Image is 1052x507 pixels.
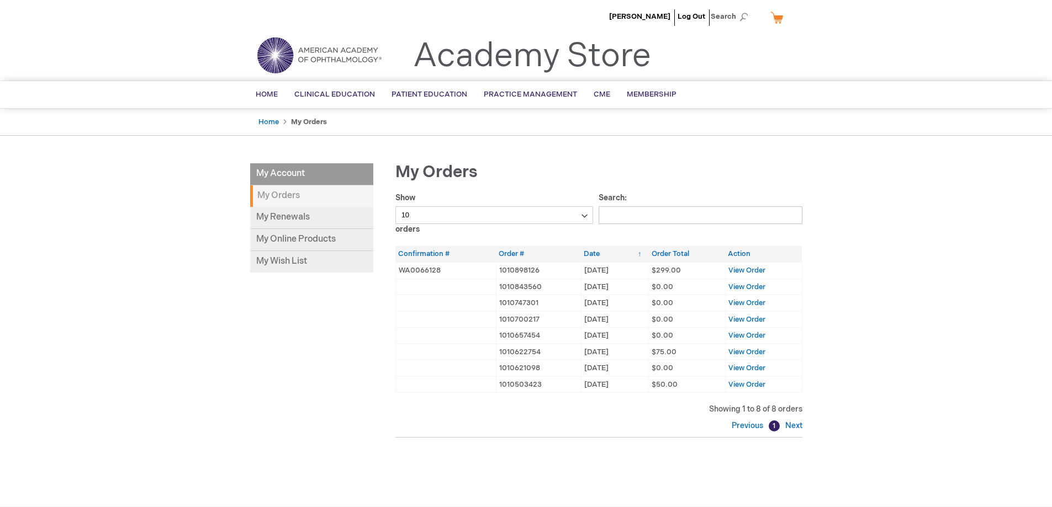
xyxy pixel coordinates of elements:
a: Home [258,118,279,126]
span: Clinical Education [294,90,375,99]
td: 1010621098 [496,360,581,377]
span: Patient Education [392,90,467,99]
th: Order #: activate to sort column ascending [496,246,581,262]
td: [DATE] [581,279,648,295]
td: [DATE] [581,328,648,344]
td: WA0066128 [395,262,496,279]
span: Practice Management [484,90,577,99]
td: [DATE] [581,311,648,328]
a: Next [783,421,802,430]
a: My Online Products [250,229,373,251]
td: 1010898126 [496,262,581,279]
a: View Order [728,282,765,291]
select: Showorders [395,206,594,224]
span: $0.00 [652,315,673,324]
span: $50.00 [652,380,678,389]
th: Confirmation #: activate to sort column ascending [395,246,496,262]
a: View Order [728,380,765,389]
a: View Order [728,331,765,340]
span: $0.00 [652,331,673,340]
strong: My Orders [291,118,327,126]
td: [DATE] [581,262,648,279]
a: View Order [728,298,765,307]
th: Date: activate to sort column ascending [581,246,648,262]
th: Action: activate to sort column ascending [725,246,802,262]
span: $0.00 [652,298,673,307]
label: Search: [599,193,802,220]
a: View Order [728,348,765,356]
span: $299.00 [652,266,681,275]
td: [DATE] [581,295,648,312]
strong: My Orders [250,185,373,207]
td: [DATE] [581,376,648,393]
td: [DATE] [581,344,648,360]
td: 1010747301 [496,295,581,312]
a: Previous [732,421,766,430]
a: [PERSON_NAME] [609,12,670,21]
span: Membership [627,90,676,99]
div: Showing 1 to 8 of 8 orders [395,404,802,415]
th: Order Total: activate to sort column ascending [649,246,725,262]
td: 1010622754 [496,344,581,360]
input: Search: [599,206,802,224]
span: Home [256,90,278,99]
span: My Orders [395,162,478,182]
a: View Order [728,364,765,372]
td: 1010700217 [496,311,581,328]
a: View Order [728,266,765,275]
a: My Renewals [250,207,373,229]
span: $0.00 [652,282,673,291]
label: Show orders [395,193,594,234]
td: [DATE] [581,360,648,377]
a: View Order [728,315,765,324]
span: Search [711,6,753,28]
a: Log Out [678,12,705,21]
a: 1 [769,420,780,431]
span: CME [594,90,610,99]
a: My Wish List [250,251,373,273]
td: 1010843560 [496,279,581,295]
span: $75.00 [652,348,676,356]
a: Academy Store [413,36,651,76]
td: 1010503423 [496,376,581,393]
span: $0.00 [652,364,673,372]
td: 1010657454 [496,328,581,344]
